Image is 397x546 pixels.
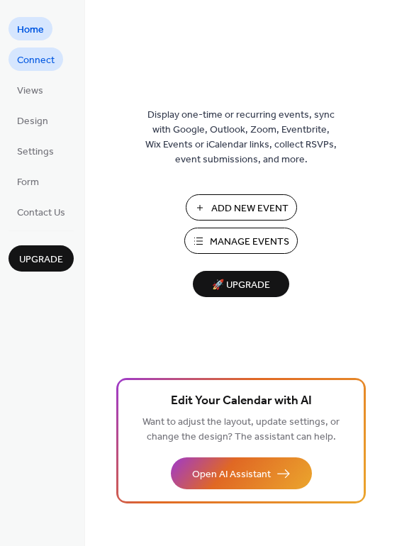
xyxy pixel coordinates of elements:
span: Upgrade [19,252,63,267]
a: Settings [9,139,62,162]
span: Settings [17,145,54,160]
a: Home [9,17,52,40]
button: Manage Events [184,228,298,254]
span: 🚀 Upgrade [201,276,281,295]
span: Add New Event [211,201,289,216]
button: Add New Event [186,194,297,221]
span: Edit Your Calendar with AI [171,391,312,411]
span: Form [17,175,39,190]
a: Connect [9,48,63,71]
span: Connect [17,53,55,68]
span: Open AI Assistant [192,467,271,482]
span: Design [17,114,48,129]
button: Upgrade [9,245,74,272]
a: Views [9,78,52,101]
span: Contact Us [17,206,65,221]
a: Design [9,108,57,132]
span: Want to adjust the layout, update settings, or change the design? The assistant can help. [142,413,340,447]
span: Display one-time or recurring events, sync with Google, Outlook, Zoom, Eventbrite, Wix Events or ... [145,108,337,167]
button: Open AI Assistant [171,457,312,489]
a: Contact Us [9,200,74,223]
button: 🚀 Upgrade [193,271,289,297]
span: Views [17,84,43,99]
span: Home [17,23,44,38]
span: Manage Events [210,235,289,250]
a: Form [9,169,47,193]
